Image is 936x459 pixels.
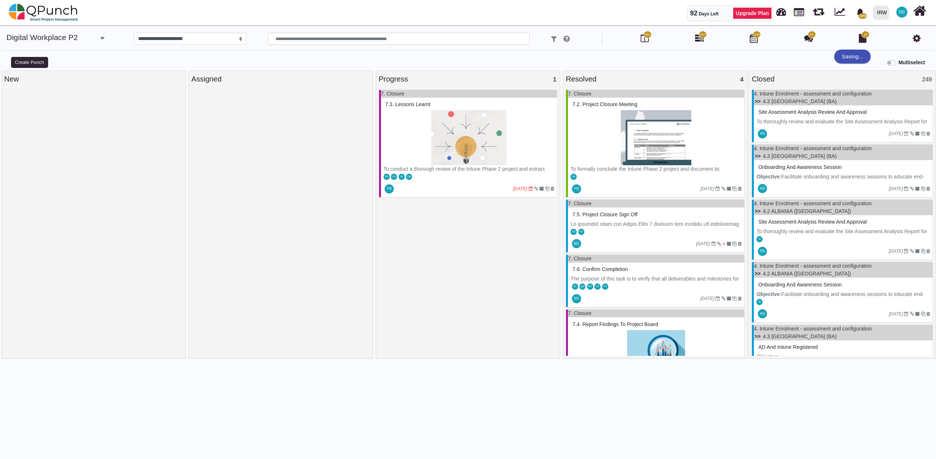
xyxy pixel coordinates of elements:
span: Japheth Karumwa [756,236,763,242]
i: Dependant Task [910,312,914,316]
i: Dependant Task [910,249,914,253]
a: 7. Closure [568,256,591,261]
img: 99dbc474-70b6-42fa-b564-20bea05829cb.png [570,110,742,165]
span: Japheth Karumwa [399,174,405,180]
span: Mohammed Zabhier [587,283,593,290]
i: Due Date [904,312,908,316]
i: e.g: punch or !ticket or &Category or #label or @username or $priority or *iteration or ^addition... [564,35,570,43]
span: Qasim Munir [406,174,412,180]
a: 4. Intune Enrolment - assessment and configuration [754,91,872,97]
span: #64654 [758,282,842,288]
span: 81 [810,32,814,37]
span: FN [387,187,392,191]
i: Archive [915,131,919,136]
span: 254 [645,32,651,37]
p: The purpose of this task is to verify that all deliverables and milestones for the Intune Phase 2... [570,275,742,337]
i: Board [641,34,649,43]
span: Nadeem Sheikh [570,229,577,235]
i: Gantt [695,34,704,43]
span: MZ [588,285,592,288]
strong: Objective: [756,174,781,180]
i: Delete [551,187,554,191]
i: Clone [921,187,925,191]
span: 16 [864,32,867,37]
p: To thoroughly review and evaluate the Site Assessment Analysis Report for the Intune Phase 2 proj... [756,228,930,243]
span: Haroon Saber [758,309,767,318]
span: NS [574,297,579,300]
span: Dashboard [776,4,786,15]
a: Upgrade Plan [733,7,772,19]
span: Haroon Saber [758,184,767,193]
i: Archive [915,249,919,253]
p: Facilitate onboarding and awareness sessions to educate end-users about Intune Phase 2. [756,173,930,188]
i: Delete [738,296,742,301]
i: Due Date [712,242,716,246]
i: Clone [732,187,737,191]
b: Multiselect [899,59,925,65]
span: Haroon Saber [758,247,767,256]
span: #64655 [758,164,842,170]
span: Nadeem Sheikh [570,174,577,180]
i: Dependant Task [721,296,726,301]
span: #64653 [758,109,867,115]
i: Due Date [904,249,908,253]
a: 4.2 ALBANIA ([GEOGRAPHIC_DATA]) [763,208,851,214]
span: Releases [813,4,824,16]
span: 4 [740,76,744,83]
span: NS [580,231,583,233]
i: [DATE] [889,186,903,191]
span: Francis Ndichu [602,283,608,290]
span: Haroon Saber [758,129,767,138]
img: c33d8b01-2691-45ac-a802-976aff97f9f2.png [384,110,555,165]
p: Facilitate onboarding and awareness sessions to educate end-users about Intune Phase 2. [756,290,930,306]
div: Closed [752,73,933,84]
a: 4.3 [GEOGRAPHIC_DATA] (BA) [763,98,837,104]
i: Delete [926,187,930,191]
i: Archive [915,312,919,316]
i: Archive [727,187,731,191]
a: 4. Intune Enrolment - assessment and configuration [754,326,872,332]
svg: bell fill [856,8,864,16]
span: #53979 [385,101,431,107]
span: HS [760,132,765,135]
span: Japheth Karumwa [572,283,578,290]
i: Delete [926,131,930,136]
img: 5f997b6e-9473-4237-8b53-7ac180c55b6d.png [570,330,742,385]
i: Clone [545,187,550,191]
i: Dependant Task [534,187,538,191]
a: 7. Closure [381,91,404,97]
i: Archive [539,187,544,191]
strong: Objective: [756,291,781,297]
a: Digital Workplace P2 [7,33,78,41]
i: [DATE] [700,186,714,191]
button: Create Punch [11,57,48,68]
span: Samuel Serugo [391,174,397,180]
span: JK [758,301,761,303]
span: NS [572,176,575,178]
div: IRW [877,6,887,19]
a: 4. Intune Enrolment - assessment and configuration [754,263,872,269]
a: 4.3 [GEOGRAPHIC_DATA] (BA) [763,153,837,159]
span: #64659 [758,344,818,350]
i: [DATE] [889,249,903,254]
span: FN [574,187,579,191]
a: NS [892,0,912,24]
span: NS [572,231,575,233]
i: Clone [921,249,925,253]
p: To thoroughly review and evaluate the Site Assessment Analysis Report for the Intune Phase 2 proj... [756,118,930,133]
i: [DATE] [700,296,714,301]
i: Punch Discussion [804,34,813,43]
i: Due Date [529,187,533,191]
span: Japheth Karumwa [756,299,763,305]
a: 297 [695,37,704,43]
p: To conduct a thorough review of the Intune Phase 2 project and extract valuable lessons learnt to... [384,165,555,358]
span: Francis Ndichu [385,184,394,194]
span: Nadeem Sheikh [384,174,390,180]
span: Nadeem Sheikh [578,229,584,235]
a: 7. Closure [568,200,591,206]
i: Dependant Task [721,187,726,191]
span: Francis Ndichu [572,184,581,194]
span: QM [580,285,584,288]
span: 1 [553,76,556,83]
div: Notification [854,6,867,19]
